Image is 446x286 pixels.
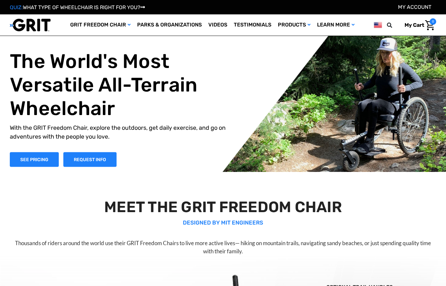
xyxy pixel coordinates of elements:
span: QUIZ: [10,4,23,10]
h2: MEET THE GRIT FREEDOM CHAIR [11,198,435,216]
a: Learn More [314,14,358,36]
a: Parks & Organizations [134,14,205,36]
p: Thousands of riders around the world use their GRIT Freedom Chairs to live more active lives— hik... [11,239,435,256]
span: My Cart [405,22,424,28]
a: Videos [205,14,231,36]
a: QUIZ:WHAT TYPE OF WHEELCHAIR IS RIGHT FOR YOU? [10,4,145,10]
p: With the GRIT Freedom Chair, explore the outdoors, get daily exercise, and go on adventures with ... [10,123,228,141]
img: us.png [374,21,382,29]
a: Slide number 1, Request Information [63,152,117,167]
input: Search [390,18,400,32]
span: 0 [430,18,436,25]
a: Testimonials [231,14,275,36]
a: Cart with 0 items [400,18,436,32]
img: Cart [425,20,435,30]
h1: The World's Most Versatile All-Terrain Wheelchair [10,49,228,120]
a: Products [275,14,314,36]
img: GRIT All-Terrain Wheelchair and Mobility Equipment [10,18,51,32]
a: GRIT Freedom Chair [67,14,134,36]
a: Account [398,4,431,10]
a: Shop Now [10,152,59,167]
p: DESIGNED BY MIT ENGINEERS [11,219,435,227]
